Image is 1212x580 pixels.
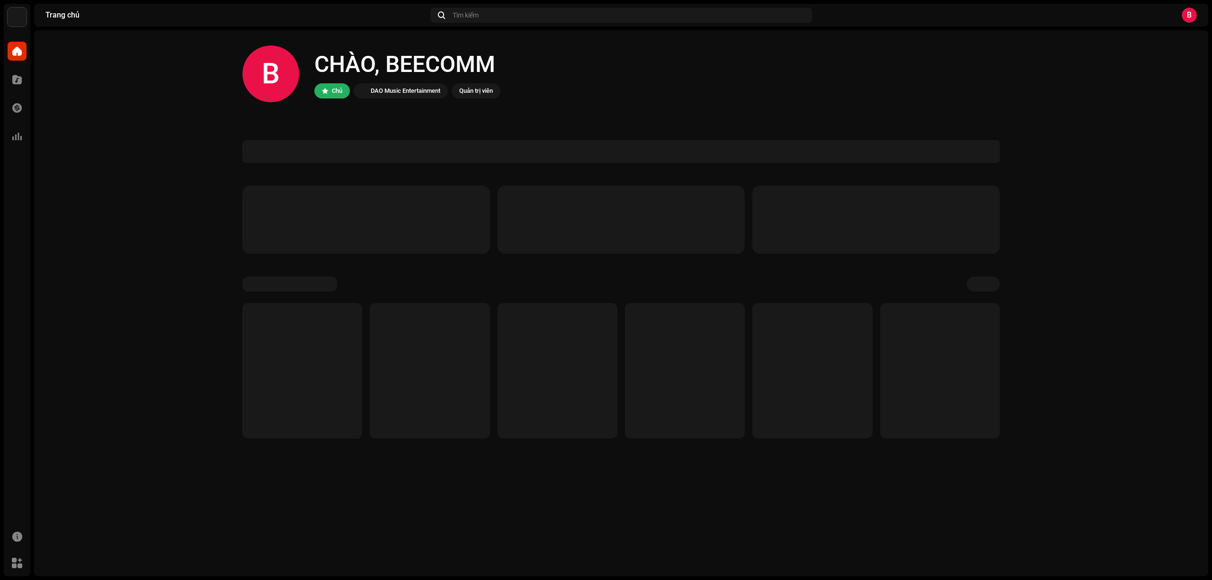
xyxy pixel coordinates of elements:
[8,8,27,27] img: 76e35660-c1c7-4f61-ac9e-76e2af66a330
[332,85,342,97] div: Chủ
[371,85,440,97] div: DAO Music Entertainment
[459,85,493,97] div: Quản trị viên
[356,85,367,97] img: 76e35660-c1c7-4f61-ac9e-76e2af66a330
[453,11,479,19] span: Tìm kiếm
[45,11,427,19] div: Trang chủ
[1182,8,1197,23] div: B
[242,45,299,102] div: B
[314,49,500,80] div: CHÀO, BEECOMM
